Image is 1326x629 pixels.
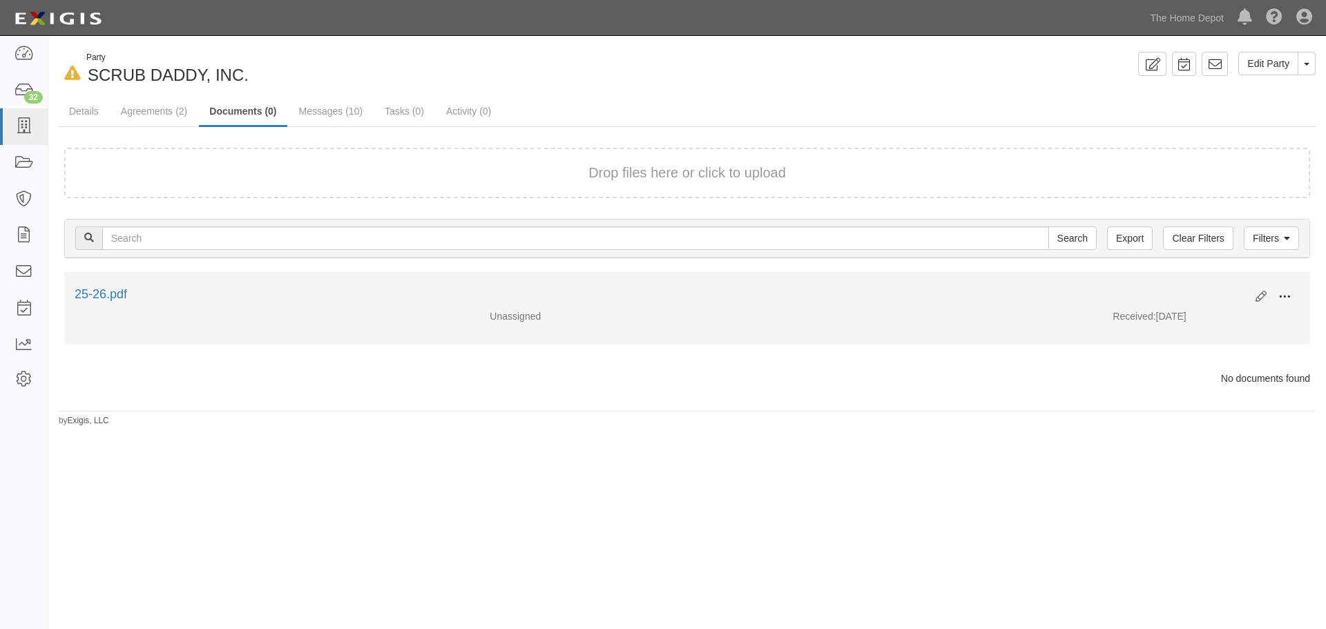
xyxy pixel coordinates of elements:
a: Messages (10) [289,97,374,125]
a: 25-26.pdf [75,287,127,301]
a: Documents (0) [199,97,287,127]
button: Drop files here or click to upload [588,163,786,183]
div: 32 [24,91,43,104]
a: Export [1107,226,1153,250]
a: Filters [1244,226,1299,250]
div: Effective - Expiration [791,309,1102,310]
div: Unassigned [479,309,791,323]
a: Tasks (0) [374,97,434,125]
div: Party [86,52,249,64]
input: Search [1048,226,1097,250]
a: Exigis, LLC [68,416,109,425]
p: Received: [1113,309,1155,323]
div: SCRUB DADDY, INC. [59,52,677,87]
input: Search [102,226,1049,250]
div: 25-26.pdf [75,286,1245,304]
a: Clear Filters [1163,226,1233,250]
span: SCRUB DADDY, INC. [88,66,249,84]
div: No documents found [54,371,1320,385]
a: Agreements (2) [110,97,198,125]
a: The Home Depot [1143,4,1231,32]
a: Activity (0) [436,97,501,125]
img: logo-5460c22ac91f19d4615b14bd174203de0afe785f0fc80cf4dbbc73dc1793850b.png [10,6,106,31]
a: Details [59,97,109,125]
div: [DATE] [1102,309,1310,330]
a: Edit Party [1238,52,1298,75]
i: Help Center - Complianz [1266,10,1282,26]
i: In Default since 09/19/2024 [64,66,81,81]
small: by [59,415,109,427]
